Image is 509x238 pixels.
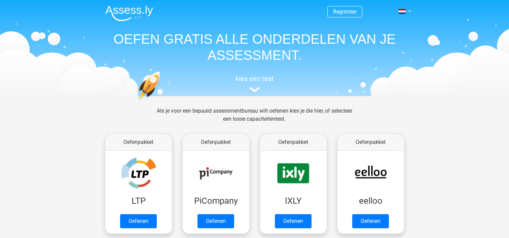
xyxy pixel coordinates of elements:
[100,31,409,63] h1: OEFEN GRATIS ALLE ONDERDELEN VAN JE ASSESSMENT.
[333,8,357,15] a: Registreer
[137,71,186,132] img: oefenen
[105,5,153,21] img: Assessly
[120,214,157,228] a: Oefenen
[197,214,234,228] a: Oefenen
[275,214,312,228] a: Oefenen
[100,75,409,92] a: kies een test
[151,107,358,131] div: Als je voor een bepaald assessmentbureau wilt oefenen kies je die hier, of selecteer een losse ca...
[250,87,260,92] img: assessment
[352,214,389,228] a: Oefenen
[100,75,409,83] h5: kies een test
